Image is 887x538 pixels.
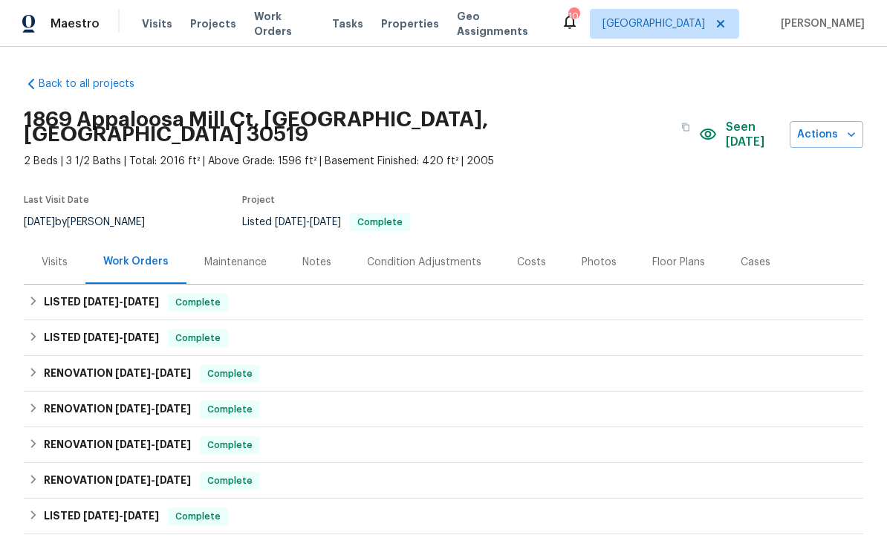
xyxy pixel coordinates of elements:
[24,499,863,534] div: LISTED [DATE]-[DATE]Complete
[169,295,227,310] span: Complete
[275,217,341,227] span: -
[115,475,151,485] span: [DATE]
[201,438,259,453] span: Complete
[24,427,863,463] div: RENOVATION [DATE]-[DATE]Complete
[201,473,259,488] span: Complete
[83,332,159,343] span: -
[652,255,705,270] div: Floor Plans
[790,121,863,149] button: Actions
[582,255,617,270] div: Photos
[24,285,863,320] div: LISTED [DATE]-[DATE]Complete
[142,16,172,31] span: Visits
[123,332,159,343] span: [DATE]
[302,255,331,270] div: Notes
[24,154,699,169] span: 2 Beds | 3 1/2 Baths | Total: 2016 ft² | Above Grade: 1596 ft² | Basement Finished: 420 ft² | 2005
[24,320,863,356] div: LISTED [DATE]-[DATE]Complete
[24,195,89,204] span: Last Visit Date
[83,332,119,343] span: [DATE]
[83,296,119,307] span: [DATE]
[115,403,151,414] span: [DATE]
[254,9,314,39] span: Work Orders
[83,296,159,307] span: -
[115,403,191,414] span: -
[24,356,863,392] div: RENOVATION [DATE]-[DATE]Complete
[42,255,68,270] div: Visits
[568,9,579,24] div: 104
[155,368,191,378] span: [DATE]
[24,213,163,231] div: by [PERSON_NAME]
[775,16,865,31] span: [PERSON_NAME]
[83,511,159,521] span: -
[310,217,341,227] span: [DATE]
[726,120,781,149] span: Seen [DATE]
[741,255,770,270] div: Cases
[155,439,191,450] span: [DATE]
[44,294,159,311] h6: LISTED
[115,368,191,378] span: -
[83,511,119,521] span: [DATE]
[169,509,227,524] span: Complete
[672,114,699,140] button: Copy Address
[332,19,363,29] span: Tasks
[602,16,705,31] span: [GEOGRAPHIC_DATA]
[115,439,191,450] span: -
[44,401,191,418] h6: RENOVATION
[169,331,227,346] span: Complete
[457,9,543,39] span: Geo Assignments
[44,365,191,383] h6: RENOVATION
[201,366,259,381] span: Complete
[44,508,159,525] h6: LISTED
[381,16,439,31] span: Properties
[103,254,169,269] div: Work Orders
[242,217,410,227] span: Listed
[24,112,672,142] h2: 1869 Appaloosa Mill Ct, [GEOGRAPHIC_DATA], [GEOGRAPHIC_DATA] 30519
[44,329,159,347] h6: LISTED
[802,126,851,144] span: Actions
[201,402,259,417] span: Complete
[123,296,159,307] span: [DATE]
[123,511,159,521] span: [DATE]
[44,472,191,490] h6: RENOVATION
[275,217,306,227] span: [DATE]
[115,475,191,485] span: -
[204,255,267,270] div: Maintenance
[24,77,166,91] a: Back to all projects
[367,255,481,270] div: Condition Adjustments
[242,195,275,204] span: Project
[115,368,151,378] span: [DATE]
[24,217,55,227] span: [DATE]
[190,16,236,31] span: Projects
[51,16,100,31] span: Maestro
[155,475,191,485] span: [DATE]
[517,255,546,270] div: Costs
[155,403,191,414] span: [DATE]
[24,463,863,499] div: RENOVATION [DATE]-[DATE]Complete
[351,218,409,227] span: Complete
[44,436,191,454] h6: RENOVATION
[24,392,863,427] div: RENOVATION [DATE]-[DATE]Complete
[115,439,151,450] span: [DATE]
